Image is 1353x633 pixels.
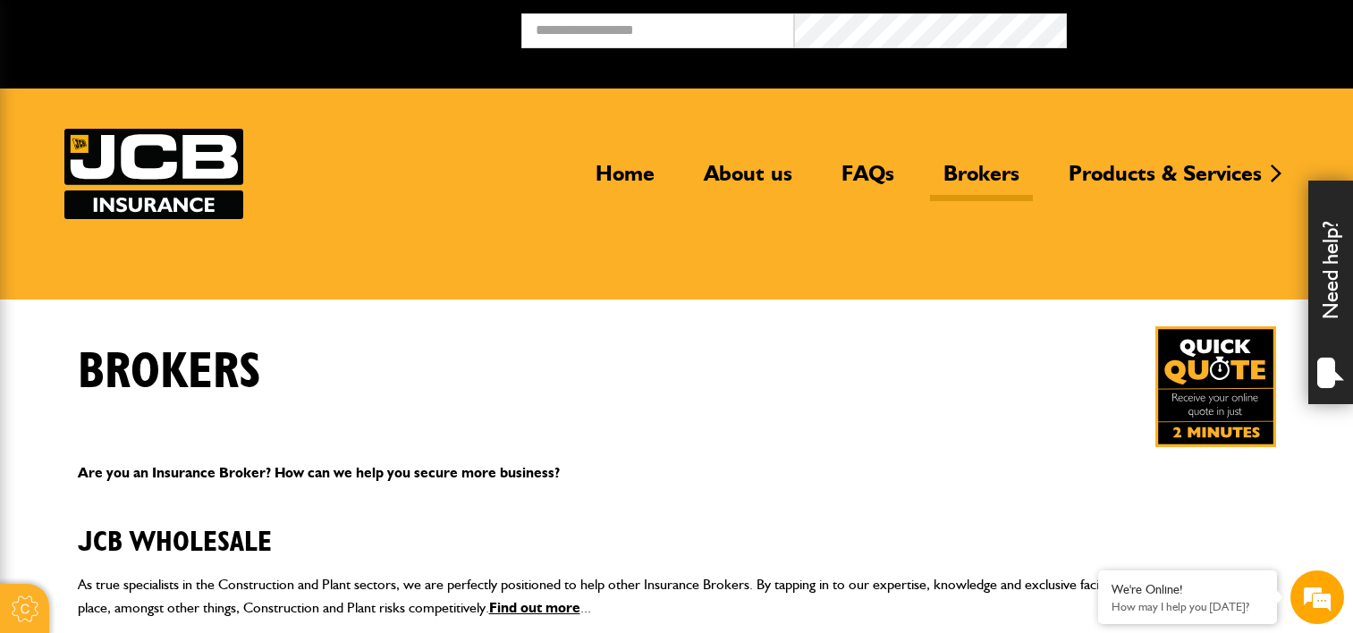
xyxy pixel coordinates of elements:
img: JCB Insurance Services logo [64,129,243,219]
a: Products & Services [1055,160,1275,201]
p: How may I help you today? [1112,600,1264,613]
div: Need help? [1308,181,1353,404]
a: FAQs [828,160,908,201]
a: JCB Insurance Services [64,129,243,219]
a: Get your insurance quote in just 2-minutes [1155,326,1276,447]
a: Find out more [489,599,580,616]
a: Brokers [930,160,1033,201]
p: Are you an Insurance Broker? How can we help you secure more business? [78,461,1276,485]
button: Broker Login [1067,13,1340,41]
h1: Brokers [78,342,261,402]
img: Quick Quote [1155,326,1276,447]
a: Home [582,160,668,201]
a: About us [690,160,806,201]
h2: JCB Wholesale [78,498,1276,559]
div: We're Online! [1112,582,1264,597]
p: As true specialists in the Construction and Plant sectors, we are perfectly positioned to help ot... [78,573,1276,619]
